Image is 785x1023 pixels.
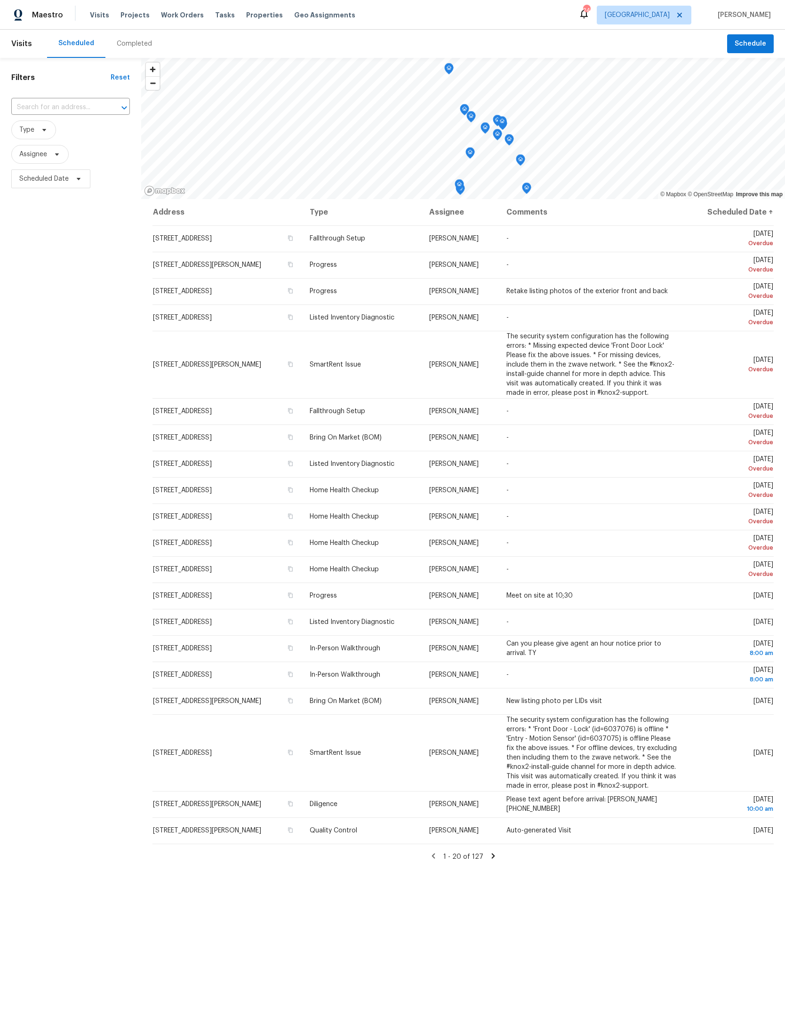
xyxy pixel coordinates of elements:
[144,185,185,196] a: Mapbox homepage
[286,748,295,757] button: Copy Address
[693,430,773,447] span: [DATE]
[153,671,212,678] span: [STREET_ADDRESS]
[146,63,160,76] span: Zoom in
[693,318,773,327] div: Overdue
[516,154,525,169] div: Map marker
[310,698,382,704] span: Bring On Market (BOM)
[429,801,479,807] span: [PERSON_NAME]
[429,487,479,494] span: [PERSON_NAME]
[693,438,773,447] div: Overdue
[90,10,109,20] span: Visits
[693,464,773,473] div: Overdue
[286,486,295,494] button: Copy Address
[19,150,47,159] span: Assignee
[460,104,469,119] div: Map marker
[429,434,479,441] span: [PERSON_NAME]
[693,365,773,374] div: Overdue
[286,644,295,652] button: Copy Address
[506,671,509,678] span: -
[693,535,773,552] span: [DATE]
[693,456,773,473] span: [DATE]
[422,199,499,225] th: Assignee
[693,543,773,552] div: Overdue
[310,801,337,807] span: Diligence
[693,403,773,421] span: [DATE]
[153,487,212,494] span: [STREET_ADDRESS]
[153,645,212,652] span: [STREET_ADDRESS]
[506,717,677,789] span: The security system configuration has the following errors: * 'Front Door - Lock' (id=6037076) is...
[215,12,235,18] span: Tasks
[302,199,422,225] th: Type
[310,827,357,834] span: Quality Control
[506,592,573,599] span: Meet on site at 10;30
[693,411,773,421] div: Overdue
[429,408,479,415] span: [PERSON_NAME]
[429,645,479,652] span: [PERSON_NAME]
[506,487,509,494] span: -
[753,698,773,704] span: [DATE]
[153,566,212,573] span: [STREET_ADDRESS]
[286,260,295,269] button: Copy Address
[286,538,295,547] button: Copy Address
[310,619,394,625] span: Listed Inventory Diagnostic
[11,73,111,82] h1: Filters
[153,540,212,546] span: [STREET_ADDRESS]
[693,640,773,658] span: [DATE]
[714,10,771,20] span: [PERSON_NAME]
[693,265,773,274] div: Overdue
[429,750,479,756] span: [PERSON_NAME]
[153,235,212,242] span: [STREET_ADDRESS]
[11,100,104,115] input: Search for an address...
[310,262,337,268] span: Progress
[286,591,295,599] button: Copy Address
[693,667,773,684] span: [DATE]
[506,513,509,520] span: -
[310,408,365,415] span: Fallthrough Setup
[310,288,337,295] span: Progress
[466,111,476,126] div: Map marker
[310,314,394,321] span: Listed Inventory Diagnostic
[429,288,479,295] span: [PERSON_NAME]
[153,288,212,295] span: [STREET_ADDRESS]
[693,509,773,526] span: [DATE]
[693,283,773,301] span: [DATE]
[294,10,355,20] span: Geo Assignments
[522,183,531,197] div: Map marker
[693,675,773,684] div: 8:00 am
[506,566,509,573] span: -
[693,490,773,500] div: Overdue
[753,619,773,625] span: [DATE]
[11,33,32,54] span: Visits
[493,129,502,144] div: Map marker
[506,434,509,441] span: -
[693,517,773,526] div: Overdue
[693,569,773,579] div: Overdue
[429,262,479,268] span: [PERSON_NAME]
[118,101,131,114] button: Open
[153,314,212,321] span: [STREET_ADDRESS]
[693,291,773,301] div: Overdue
[19,125,34,135] span: Type
[429,461,479,467] span: [PERSON_NAME]
[286,617,295,626] button: Copy Address
[58,39,94,48] div: Scheduled
[660,191,686,198] a: Mapbox
[310,434,382,441] span: Bring On Market (BOM)
[753,827,773,834] span: [DATE]
[161,10,204,20] span: Work Orders
[286,287,295,295] button: Copy Address
[693,482,773,500] span: [DATE]
[693,239,773,248] div: Overdue
[506,314,509,321] span: -
[693,231,773,248] span: [DATE]
[497,116,507,131] div: Map marker
[583,6,590,15] div: 24
[753,750,773,756] span: [DATE]
[429,671,479,678] span: [PERSON_NAME]
[429,513,479,520] span: [PERSON_NAME]
[153,801,261,807] span: [STREET_ADDRESS][PERSON_NAME]
[19,174,69,184] span: Scheduled Date
[153,262,261,268] span: [STREET_ADDRESS][PERSON_NAME]
[310,671,380,678] span: In-Person Walkthrough
[310,592,337,599] span: Progress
